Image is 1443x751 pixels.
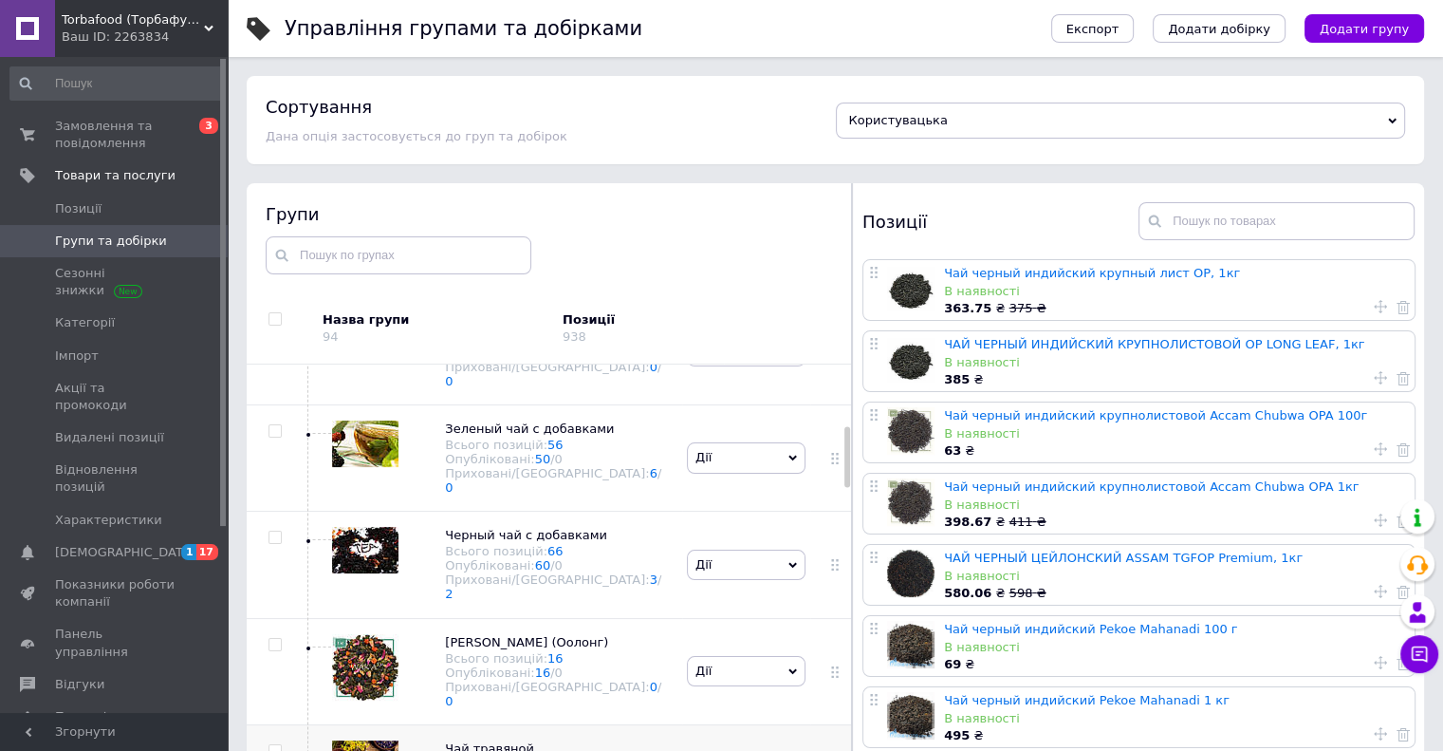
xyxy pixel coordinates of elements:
div: Приховані/[GEOGRAPHIC_DATA]: [445,360,668,388]
a: Видалити товар [1397,298,1410,315]
a: Чай черный индийский крупный лист OP, 1кг [944,266,1240,280]
a: 0 [650,680,657,694]
span: Сезонні знижки [55,265,176,299]
a: 60 [535,558,551,573]
span: 411 ₴ [1009,515,1046,529]
span: Покупці [55,708,106,725]
div: Всього позицій: [445,544,668,558]
a: 6 [650,466,657,480]
div: Приховані/[GEOGRAPHIC_DATA]: [445,466,668,495]
div: Приховані/[GEOGRAPHIC_DATA]: [445,680,668,708]
div: Позиції [563,311,724,329]
a: Видалити товар [1397,369,1410,386]
span: Зеленый чай с добавками [445,422,614,436]
div: В наявності [944,354,1405,371]
span: Показники роботи компанії [55,576,176,610]
span: Акції та промокоди [55,380,176,414]
div: 94 [323,329,339,344]
div: В наявності [944,283,1405,300]
a: 0 [445,374,453,388]
img: Черный чай с добавками [332,527,398,573]
a: 0 [445,480,453,495]
span: / [550,666,563,680]
span: Панель управління [55,626,176,660]
span: Групи та добірки [55,233,167,250]
span: [PERSON_NAME] (Оолонг) [445,635,608,649]
span: Товари та послуги [55,167,176,184]
b: 363.75 [944,301,991,315]
div: В наявності [944,639,1405,656]
span: Відновлення позицій [55,461,176,496]
div: 0 [555,452,563,466]
a: 3 [650,573,657,587]
div: Всього позицій: [445,438,668,452]
b: 63 [944,443,961,458]
b: 69 [944,657,961,671]
div: ₴ [944,442,1405,460]
button: Чат з покупцем [1400,635,1438,673]
a: Видалити товар [1397,583,1410,600]
a: 56 [547,438,564,452]
div: Ваш ID: 2263834 [62,28,228,46]
b: 385 [944,372,970,386]
div: Опубліковані: [445,558,668,573]
span: Додати групу [1320,22,1409,36]
a: 0 [445,694,453,708]
h1: Управління групами та добірками [285,17,642,40]
span: Користувацька [849,113,948,127]
span: / [445,573,661,601]
div: ₴ [944,371,1405,388]
span: Черный чай с добавками [445,528,607,542]
div: ₴ [944,656,1405,673]
span: Дії [695,450,712,464]
a: Видалити товар [1397,512,1410,529]
b: 580.06 [944,586,991,600]
span: / [445,680,661,708]
div: ₴ [944,727,1405,744]
div: Приховані/[GEOGRAPHIC_DATA]: [445,573,668,601]
span: 3 [199,118,218,134]
div: Опубліковані: [445,666,668,680]
a: 0 [650,360,657,374]
span: Замовлення та повідомлення [55,118,176,152]
span: ₴ [944,515,1009,529]
span: 1 [181,544,196,560]
span: / [550,452,563,466]
button: Додати групу [1304,14,1424,43]
span: Відгуки [55,676,104,693]
a: 16 [547,651,564,666]
span: [DEMOGRAPHIC_DATA] [55,544,195,561]
a: 2 [445,587,453,601]
a: Видалити товар [1397,725,1410,742]
span: Дії [695,664,712,678]
a: Чай черный индийский Pekoe Mahanadi 100 г [944,622,1238,636]
div: В наявності [944,568,1405,585]
span: / [445,466,661,495]
a: ЧАЙ ЧЕРНЫЙ ИНДИЙСКИЙ КРУПНОЛИСТОВОЙ OP LONG LEAF, 1кг [944,337,1364,351]
div: Всього позицій: [445,651,668,666]
span: / [550,558,563,573]
img: Зеленый чай с добавками [332,421,398,467]
a: Чай черный индийский Pekoe Mahanadi 1 кг [944,693,1230,707]
a: 50 [535,452,551,466]
input: Пошук по товарах [1138,202,1415,240]
div: В наявності [944,497,1405,514]
a: Чай черный индийский крупнолистовой Accam Chubwa OPA 1кг [944,479,1359,494]
span: Дана опція застосовується до груп та добірок [266,129,567,143]
h4: Сортування [266,97,372,117]
div: Назва групи [323,311,548,329]
a: Видалити товар [1397,441,1410,458]
div: Групи [266,202,833,226]
span: 598 ₴ [1009,586,1046,600]
span: Додати добірку [1168,22,1270,36]
a: 16 [535,666,551,680]
img: Чай Улун (Оолонг) [332,634,398,701]
span: Дії [695,557,712,572]
div: 0 [555,666,563,680]
span: 375 ₴ [1009,301,1046,315]
span: Torbafood (Торбафуд, чай, кава) [62,11,204,28]
a: 66 [547,544,564,558]
input: Пошук по групах [266,236,531,274]
span: Категорії [55,314,115,331]
a: Чай черный индийский крупнолистовой Accam Chubwa OPA 100г [944,408,1367,422]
